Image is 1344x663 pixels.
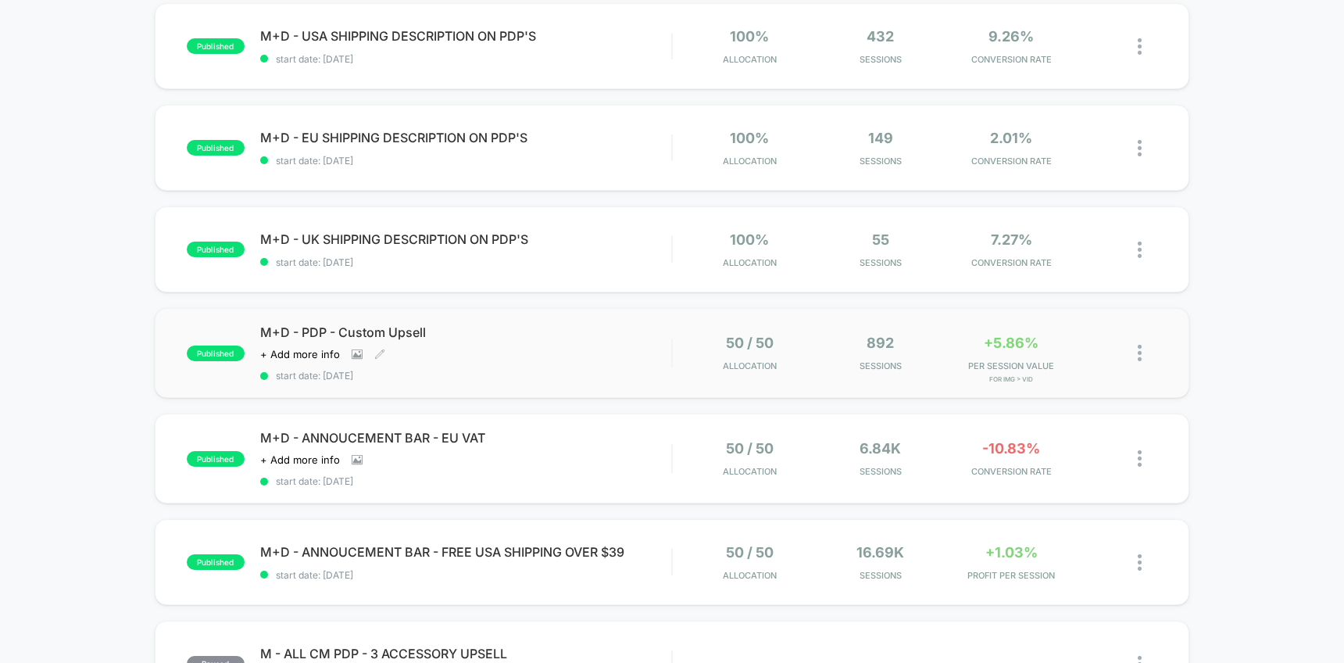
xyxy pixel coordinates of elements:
[723,156,777,167] span: Allocation
[260,231,671,247] span: M+D - UK SHIPPING DESCRIPTION ON PDP'S
[1138,554,1142,571] img: close
[988,28,1034,45] span: 9.26%
[872,231,889,248] span: 55
[260,155,671,167] span: start date: [DATE]
[260,370,671,382] span: start date: [DATE]
[819,360,942,371] span: Sessions
[819,257,942,268] span: Sessions
[1138,140,1142,156] img: close
[723,257,777,268] span: Allocation
[726,544,774,561] span: 50 / 50
[950,54,1073,65] span: CONVERSION RATE
[730,231,769,248] span: 100%
[723,360,777,371] span: Allocation
[982,440,1040,457] span: -10.83%
[260,646,671,661] span: M - ALL CM PDP - 3 ACCESSORY UPSELL
[819,54,942,65] span: Sessions
[950,257,1073,268] span: CONVERSION RATE
[984,335,1038,351] span: +5.86%
[856,544,904,561] span: 16.69k
[723,466,777,477] span: Allocation
[187,242,245,257] span: published
[726,335,774,351] span: 50 / 50
[819,570,942,581] span: Sessions
[260,348,340,360] span: + Add more info
[723,570,777,581] span: Allocation
[187,346,245,361] span: published
[867,28,894,45] span: 432
[985,544,1038,561] span: +1.03%
[260,430,671,446] span: M+D - ANNOUCEMENT BAR - EU VAT
[260,130,671,145] span: M+D - EU SHIPPING DESCRIPTION ON PDP'S
[819,156,942,167] span: Sessions
[950,570,1073,581] span: PROFIT PER SESSION
[260,453,340,466] span: + Add more info
[260,28,671,44] span: M+D - USA SHIPPING DESCRIPTION ON PDP'S
[260,475,671,487] span: start date: [DATE]
[950,360,1073,371] span: PER SESSION VALUE
[187,38,245,54] span: published
[819,466,942,477] span: Sessions
[260,569,671,581] span: start date: [DATE]
[723,54,777,65] span: Allocation
[260,324,671,340] span: M+D - PDP - Custom Upsell
[260,256,671,268] span: start date: [DATE]
[260,53,671,65] span: start date: [DATE]
[260,544,671,560] span: M+D - ANNOUCEMENT BAR - FREE USA SHIPPING OVER $39
[187,451,245,467] span: published
[867,335,894,351] span: 892
[991,231,1032,248] span: 7.27%
[990,130,1032,146] span: 2.01%
[726,440,774,457] span: 50 / 50
[730,130,769,146] span: 100%
[1138,242,1142,258] img: close
[1138,38,1142,55] img: close
[187,554,245,570] span: published
[868,130,893,146] span: 149
[1138,450,1142,467] img: close
[730,28,769,45] span: 100%
[1138,345,1142,361] img: close
[950,156,1073,167] span: CONVERSION RATE
[860,440,901,457] span: 6.84k
[187,140,245,156] span: published
[950,375,1073,383] span: for Img > vid
[950,466,1073,477] span: CONVERSION RATE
